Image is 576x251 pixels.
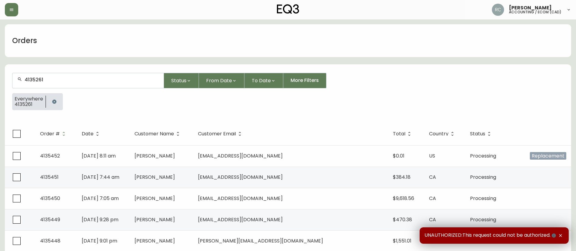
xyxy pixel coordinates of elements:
[198,195,283,202] span: [EMAIL_ADDRESS][DOMAIN_NAME]
[283,73,326,88] button: More Filters
[470,152,496,159] span: Processing
[82,216,118,223] span: [DATE] 9:28 pm
[530,152,566,160] span: Replacement
[393,237,411,244] span: $1,551.01
[198,132,236,136] span: Customer Email
[393,131,413,137] span: Total
[25,77,159,83] input: Search
[429,132,448,136] span: Country
[199,73,244,88] button: From Date
[82,132,94,136] span: Date
[470,216,496,223] span: Processing
[393,152,404,159] span: $0.01
[393,174,411,181] span: $384.18
[82,152,116,159] span: [DATE] 8:11 am
[135,195,175,202] span: [PERSON_NAME]
[206,77,232,84] span: From Date
[171,77,186,84] span: Status
[277,4,299,14] img: logo
[424,232,557,239] span: UNAUTHORIZED:This request could not be authorized.
[15,102,43,107] span: 4135261
[429,216,436,223] span: CA
[135,237,175,244] span: [PERSON_NAME]
[15,96,43,102] span: Everywhere
[470,131,493,137] span: Status
[244,73,283,88] button: To Date
[470,132,485,136] span: Status
[82,174,119,181] span: [DATE] 7:44 am
[509,5,552,10] span: [PERSON_NAME]
[40,132,60,136] span: Order #
[470,195,496,202] span: Processing
[40,195,60,202] span: 4135450
[429,152,435,159] span: US
[198,174,283,181] span: [EMAIL_ADDRESS][DOMAIN_NAME]
[429,174,436,181] span: CA
[198,131,244,137] span: Customer Email
[198,152,283,159] span: [EMAIL_ADDRESS][DOMAIN_NAME]
[135,216,175,223] span: [PERSON_NAME]
[291,77,319,84] span: More Filters
[509,10,561,14] h5: accounting / ecom (cad)
[12,36,37,46] h1: Orders
[135,132,174,136] span: Customer Name
[470,174,496,181] span: Processing
[40,131,68,137] span: Order #
[40,174,59,181] span: 4135451
[135,131,182,137] span: Customer Name
[393,132,405,136] span: Total
[82,237,117,244] span: [DATE] 9:01 pm
[40,237,60,244] span: 4135448
[429,195,436,202] span: CA
[393,216,412,223] span: $470.38
[40,216,60,223] span: 4135449
[164,73,199,88] button: Status
[393,195,414,202] span: $9,618.56
[198,216,283,223] span: [EMAIL_ADDRESS][DOMAIN_NAME]
[82,195,119,202] span: [DATE] 7:05 am
[135,152,175,159] span: [PERSON_NAME]
[198,237,323,244] span: [PERSON_NAME][EMAIL_ADDRESS][DOMAIN_NAME]
[252,77,271,84] span: To Date
[492,4,504,16] img: f4ba4e02bd060be8f1386e3ca455bd0e
[40,152,60,159] span: 4135452
[429,131,456,137] span: Country
[135,174,175,181] span: [PERSON_NAME]
[82,131,101,137] span: Date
